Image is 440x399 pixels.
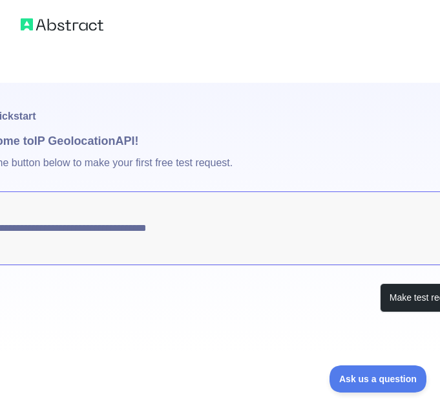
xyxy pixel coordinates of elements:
iframe: Toggle Customer Support [330,365,427,393]
img: Abstract logo [21,16,103,34]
